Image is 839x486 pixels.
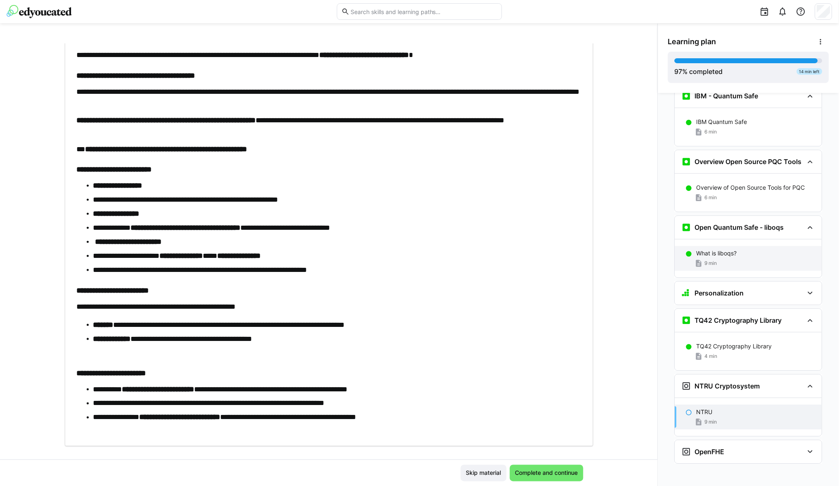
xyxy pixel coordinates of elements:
[695,289,744,298] h3: Personalization
[695,158,802,166] h3: Overview Open Source PQC Tools
[465,469,502,477] span: Skip material
[697,408,713,417] p: NTRU
[705,195,717,201] span: 6 min
[705,353,718,360] span: 4 min
[695,382,760,391] h3: NTRU Cryptosystem
[697,184,805,192] p: Overview of Open Source Tools for PQC
[705,419,717,426] span: 9 min
[675,67,683,76] span: 97
[668,37,716,46] span: Learning plan
[695,224,784,232] h3: Open Quantum Safe - liboqs
[510,465,583,481] button: Complete and continue
[695,448,725,456] h3: OpenFHE
[797,68,822,75] div: 14 min left
[461,465,507,481] button: Skip material
[695,317,782,325] h3: TQ42 Cryptography Library
[697,118,747,126] p: IBM Quantum Safe
[675,67,723,76] div: % completed
[350,8,498,15] input: Search skills and learning paths…
[697,250,737,258] p: What is liboqs?
[705,129,717,136] span: 6 min
[695,92,758,100] h3: IBM - Quantum Safe
[514,469,579,477] span: Complete and continue
[697,343,772,351] p: TQ42 Cryptography Library
[705,260,717,267] span: 9 min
